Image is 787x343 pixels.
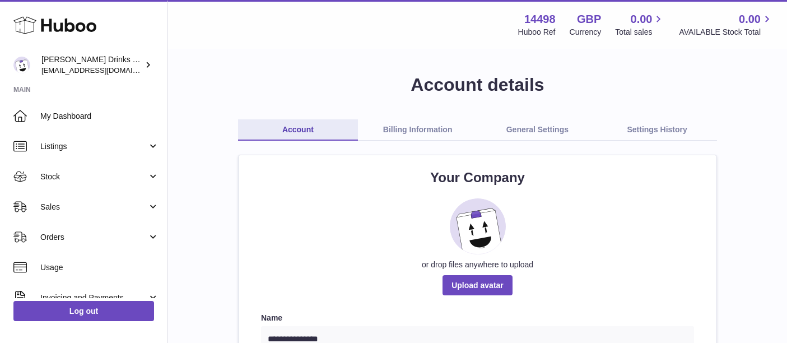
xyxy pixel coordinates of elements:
span: Usage [40,262,159,273]
span: My Dashboard [40,111,159,122]
a: Settings History [597,119,717,141]
img: placeholder_image.svg [450,198,506,254]
span: Total sales [615,27,665,38]
a: General Settings [478,119,598,141]
div: Currency [570,27,602,38]
span: 0.00 [739,12,761,27]
span: AVAILABLE Stock Total [679,27,774,38]
div: or drop files anywhere to upload [261,259,694,270]
h1: Account details [186,73,769,97]
span: 0.00 [631,12,653,27]
div: Huboo Ref [518,27,556,38]
img: internalAdmin-14498@internal.huboo.com [13,57,30,73]
span: Stock [40,171,147,182]
strong: GBP [577,12,601,27]
span: [EMAIL_ADDRESS][DOMAIN_NAME] [41,66,165,75]
strong: 14498 [524,12,556,27]
h2: Your Company [261,169,694,187]
a: Log out [13,301,154,321]
span: Orders [40,232,147,243]
span: Upload avatar [443,275,513,295]
a: 0.00 AVAILABLE Stock Total [679,12,774,38]
div: [PERSON_NAME] Drinks Ltd [41,54,142,76]
label: Name [261,313,694,323]
a: 0.00 Total sales [615,12,665,38]
span: Sales [40,202,147,212]
a: Billing Information [358,119,478,141]
span: Invoicing and Payments [40,293,147,303]
span: Listings [40,141,147,152]
a: Account [238,119,358,141]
